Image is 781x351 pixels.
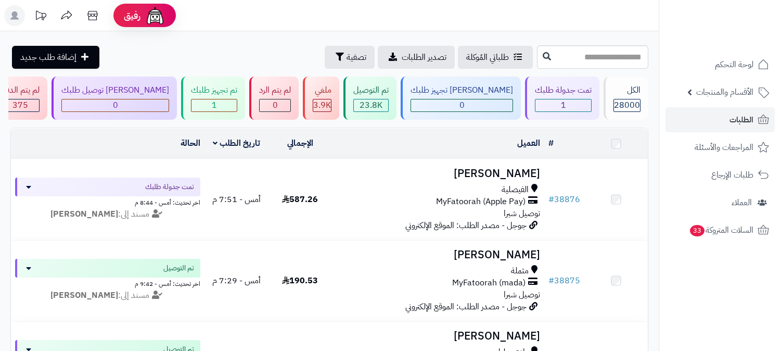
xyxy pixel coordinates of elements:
span: أمس - 7:29 م [212,274,261,287]
a: تمت جدولة طلبك 1 [523,77,601,120]
a: #38875 [548,274,580,287]
span: تمت جدولة طلبك [145,182,194,192]
span: MyFatoorah (Apple Pay) [436,196,526,208]
span: 3.9K [313,99,331,111]
div: 0 [411,99,513,111]
span: مثملة [511,265,529,277]
div: اخر تحديث: أمس - 9:42 م [15,278,200,289]
div: اخر تحديث: أمس - 8:44 م [15,196,200,207]
a: [PERSON_NAME] توصيل طلبك 0 [49,77,179,120]
a: ملغي 3.9K [301,77,341,120]
a: تصدير الطلبات [378,46,455,69]
button: تصفية [325,46,375,69]
span: 587.26 [282,193,318,206]
div: لم يتم الرد [259,84,291,96]
div: تم تجهيز طلبك [191,84,237,96]
span: لوحة التحكم [715,57,753,72]
span: 1 [561,99,566,111]
a: تم التوصيل 23.8K [341,77,399,120]
a: العميل [517,137,540,149]
div: 0 [260,99,290,111]
span: توصيل شبرا [504,207,540,220]
span: السلات المتروكة [689,223,753,237]
span: 23.8K [360,99,382,111]
span: 190.53 [282,274,318,287]
span: المراجعات والأسئلة [695,140,753,155]
a: إضافة طلب جديد [12,46,99,69]
a: العملاء [665,190,775,215]
span: إضافة طلب جديد [20,51,76,64]
div: مسند إلى: [7,208,208,220]
div: 1 [535,99,591,111]
a: طلبات الإرجاع [665,162,775,187]
div: 23768 [354,99,388,111]
a: لم يتم الرد 0 [247,77,301,120]
span: # [548,274,554,287]
span: 0 [273,99,278,111]
a: الكل28000 [601,77,650,120]
div: ملغي [313,84,331,96]
a: لوحة التحكم [665,52,775,77]
div: 1 [191,99,237,111]
span: تصفية [347,51,366,64]
span: 375 [12,99,28,111]
a: #38876 [548,193,580,206]
div: 0 [62,99,169,111]
div: الكل [613,84,641,96]
span: تم التوصيل [163,263,194,273]
span: طلباتي المُوكلة [466,51,509,64]
span: طلبات الإرجاع [711,168,753,182]
div: لم يتم الدفع [1,84,40,96]
span: 33 [690,225,705,236]
span: MyFatoorah (mada) [452,277,526,289]
a: طلباتي المُوكلة [458,46,533,69]
div: 375 [2,99,39,111]
h3: [PERSON_NAME] [336,330,540,342]
img: ai-face.png [145,5,165,26]
span: الفيصلية [502,184,529,196]
h3: [PERSON_NAME] [336,168,540,180]
a: # [548,137,554,149]
span: 0 [113,99,118,111]
div: تم التوصيل [353,84,389,96]
a: المراجعات والأسئلة [665,135,775,160]
div: [PERSON_NAME] توصيل طلبك [61,84,169,96]
span: رفيق [124,9,140,22]
a: [PERSON_NAME] تجهيز طلبك 0 [399,77,523,120]
span: تصدير الطلبات [402,51,446,64]
div: [PERSON_NAME] تجهيز طلبك [411,84,513,96]
span: العملاء [732,195,752,210]
span: # [548,193,554,206]
span: 28000 [614,99,640,111]
span: 1 [212,99,217,111]
span: أمس - 7:51 م [212,193,261,206]
span: الأقسام والمنتجات [696,85,753,99]
a: تحديثات المنصة [28,5,54,29]
a: تاريخ الطلب [213,137,260,149]
a: تم تجهيز طلبك 1 [179,77,247,120]
div: مسند إلى: [7,290,208,302]
strong: [PERSON_NAME] [50,208,118,220]
span: جوجل - مصدر الطلب: الموقع الإلكتروني [405,219,527,232]
div: 3855 [313,99,331,111]
a: الإجمالي [287,137,313,149]
h3: [PERSON_NAME] [336,249,540,261]
span: توصيل شبرا [504,289,540,301]
strong: [PERSON_NAME] [50,289,118,302]
a: الحالة [181,137,200,149]
span: الطلبات [729,112,753,127]
div: تمت جدولة طلبك [535,84,592,96]
a: السلات المتروكة33 [665,218,775,243]
a: الطلبات [665,107,775,132]
span: جوجل - مصدر الطلب: الموقع الإلكتروني [405,300,527,313]
span: 0 [459,99,465,111]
